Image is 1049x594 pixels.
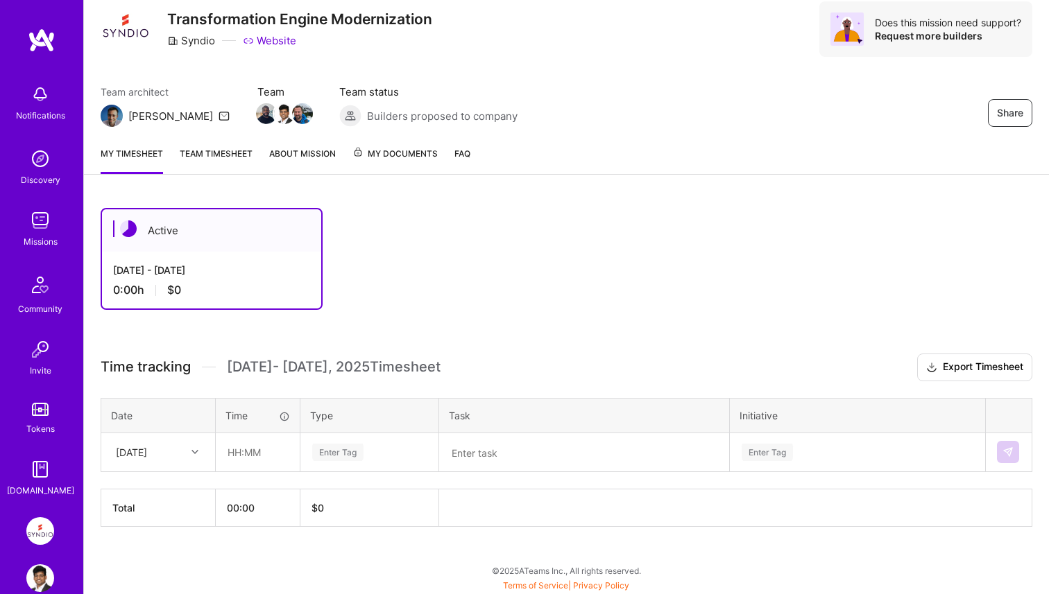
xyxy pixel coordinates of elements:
[128,109,213,123] div: [PERSON_NAME]
[439,398,730,433] th: Task
[225,408,290,423] div: Time
[101,105,123,127] img: Team Architect
[917,353,1032,381] button: Export Timesheet
[352,146,438,174] a: My Documents
[216,434,299,471] input: HH:MM
[26,455,54,483] img: guide book
[23,564,58,592] a: User Avatar
[102,209,321,252] div: Active
[101,146,163,174] a: My timesheet
[503,580,629,591] span: |
[257,102,275,125] a: Team Member Avatar
[367,109,518,123] span: Builders proposed to company
[352,146,438,161] span: My Documents
[167,35,178,46] i: icon CompanyGray
[180,146,253,174] a: Team timesheet
[830,12,864,46] img: Avatar
[312,442,364,463] div: Enter Tag
[573,580,629,591] a: Privacy Policy
[24,234,58,249] div: Missions
[339,105,361,127] img: Builders proposed to company
[339,85,518,99] span: Team status
[101,398,216,433] th: Date
[101,85,230,99] span: Team architect
[113,263,310,277] div: [DATE] - [DATE]
[269,146,336,174] a: About Mission
[32,403,49,416] img: tokens
[7,483,74,498] div: [DOMAIN_NAME]
[167,10,432,28] h3: Transformation Engine Modernization
[926,360,937,375] i: icon Download
[292,103,313,124] img: Team Member Avatar
[26,335,54,363] img: Invite
[1003,446,1014,457] img: Submit
[875,16,1021,29] div: Does this mission need support?
[21,173,60,187] div: Discovery
[120,220,137,237] img: Active
[243,33,296,48] a: Website
[167,283,181,297] span: $0
[23,517,58,545] a: Syndio: Transformation Engine Modernization
[116,445,147,460] div: [DATE]
[227,358,441,376] span: [DATE] - [DATE] , 2025 Timesheet
[997,106,1023,120] span: Share
[275,102,293,125] a: Team Member Avatar
[216,489,300,526] th: 00:00
[26,80,54,108] img: bell
[101,358,191,376] span: Time tracking
[16,108,65,123] div: Notifications
[101,1,151,51] img: Company Logo
[18,302,62,316] div: Community
[83,553,1049,588] div: © 2025 ATeams Inc., All rights reserved.
[742,442,793,463] div: Enter Tag
[191,448,198,455] i: icon Chevron
[24,268,57,302] img: Community
[28,28,56,53] img: logo
[26,564,54,592] img: User Avatar
[257,85,312,99] span: Team
[26,421,55,436] div: Tokens
[26,145,54,173] img: discovery
[167,33,215,48] div: Syndio
[293,102,312,125] a: Team Member Avatar
[274,103,295,124] img: Team Member Avatar
[113,283,310,297] div: 0:00 h
[503,580,568,591] a: Terms of Service
[26,517,54,545] img: Syndio: Transformation Engine Modernization
[219,110,230,121] i: icon Mail
[256,103,277,124] img: Team Member Avatar
[300,398,439,433] th: Type
[26,207,54,234] img: teamwork
[101,489,216,526] th: Total
[740,408,975,423] div: Initiative
[988,99,1032,127] button: Share
[312,502,324,514] span: $ 0
[875,29,1021,42] div: Request more builders
[30,363,51,378] div: Invite
[454,146,470,174] a: FAQ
